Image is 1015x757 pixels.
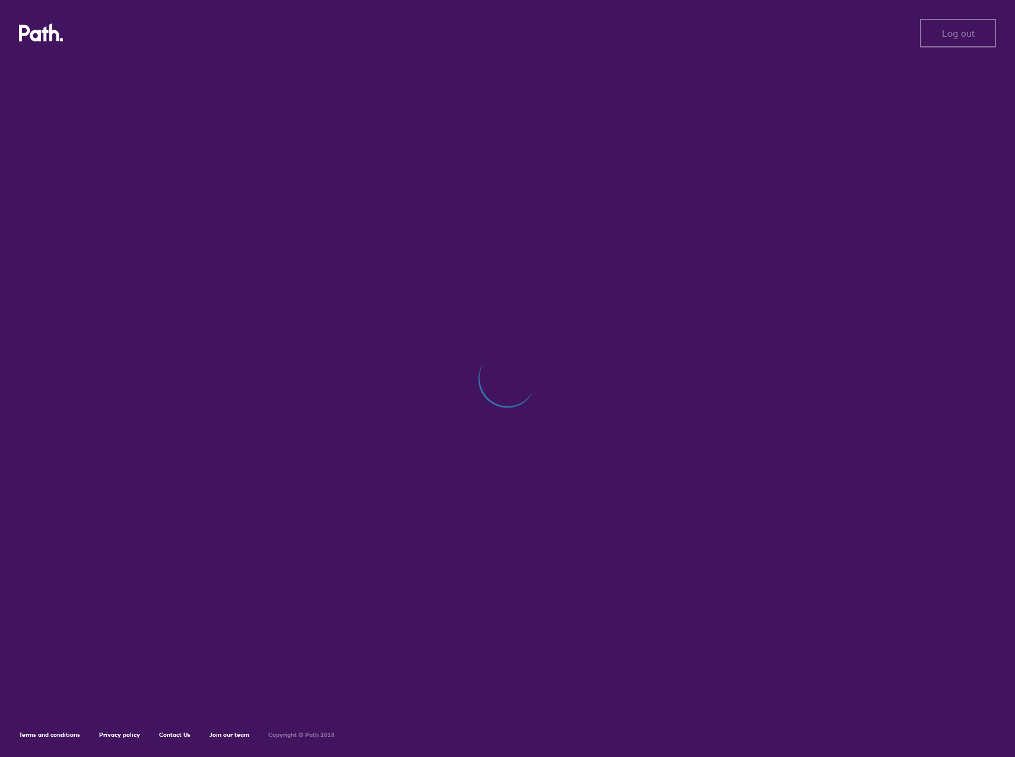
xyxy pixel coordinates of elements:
[268,731,335,739] h6: Copyright © Path 2018
[920,19,996,47] button: Log out
[210,731,249,739] a: Join our team
[159,731,191,739] a: Contact Us
[942,28,975,39] span: Log out
[19,731,80,739] a: Terms and conditions
[99,731,140,739] a: Privacy policy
